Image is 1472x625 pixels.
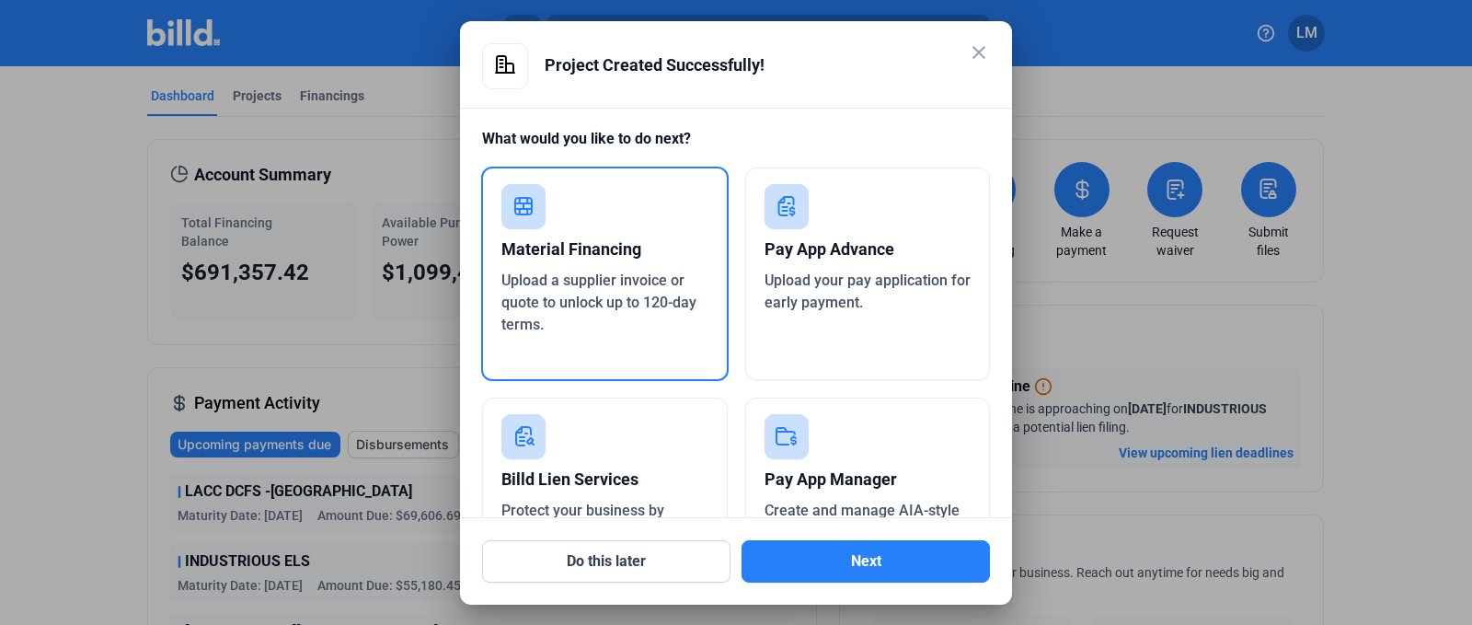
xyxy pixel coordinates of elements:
span: Create and manage AIA-style pay apps and billing faster and more accurately. [765,502,968,563]
button: Next [742,540,990,583]
button: Do this later [482,540,730,583]
div: Pay App Manager [765,459,972,500]
div: Material Financing [501,229,708,270]
span: Upload your pay application for early payment. [765,272,971,311]
div: What would you like to do next? [482,128,990,168]
div: Pay App Advance [765,229,972,270]
mat-icon: close [968,41,990,64]
div: Project Created Successfully! [545,43,990,87]
span: Protect your business by managing your lien rights on your project. [501,502,690,563]
span: Upload a supplier invoice or quote to unlock up to 120-day terms. [501,272,696,333]
div: Billd Lien Services [501,459,708,500]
